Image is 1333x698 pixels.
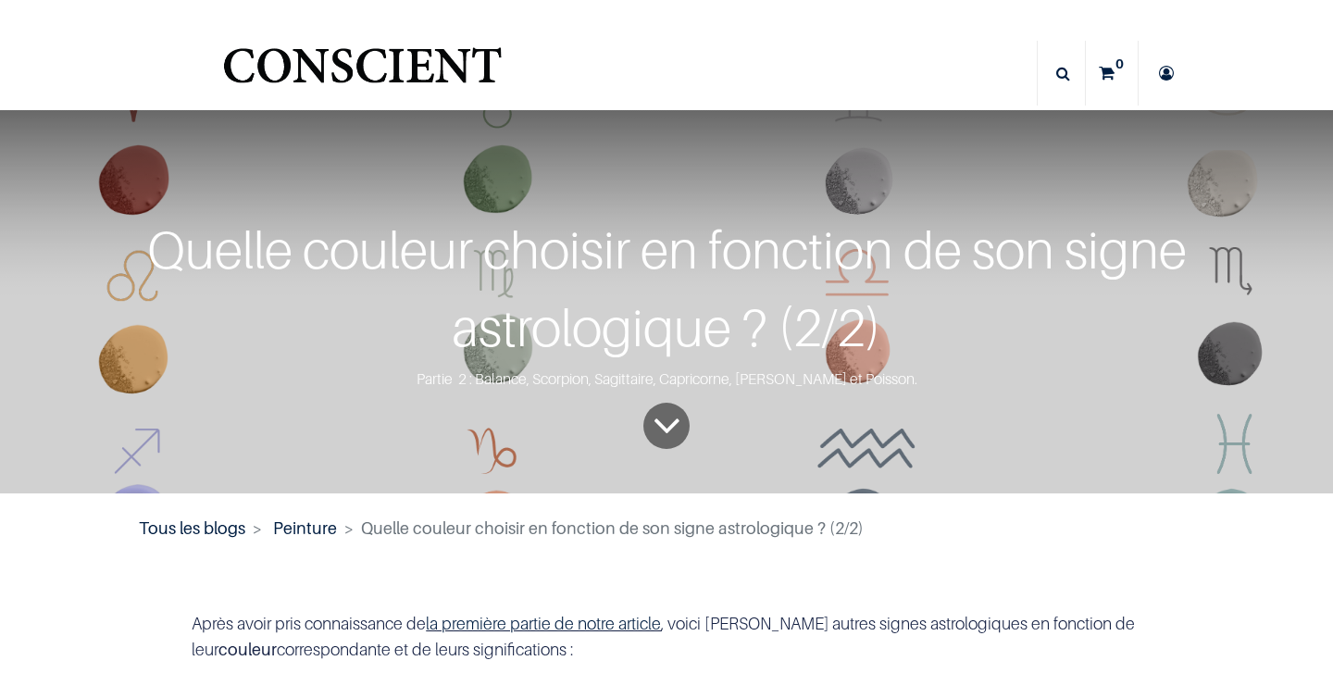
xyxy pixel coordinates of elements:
a: Peinture [273,518,337,538]
i: To blog content [653,388,681,464]
a: To blog content [643,403,690,449]
a: 0 [1086,41,1138,106]
a: Tous les blogs [139,518,245,538]
span: Quelle couleur choisir en fonction de son signe astrologique ? (2/2) [361,518,864,538]
a: la première partie de notre article [426,614,661,633]
img: Conscient [219,37,505,110]
nav: fil d'Ariane [139,516,1193,541]
a: Logo of Conscient [219,37,505,110]
b: couleur [218,640,277,659]
div: Quelle couleur choisir en fonction de son signe astrologique ? (2/2) [81,211,1252,367]
div: Partie 2 : Balance, Scorpion, Sagittaire, Capricorne, [PERSON_NAME] et Poisson. [81,367,1252,392]
span: Après avoir pris connaissance de , voici [PERSON_NAME] autres signes astrologiques en fonction de... [192,614,1135,659]
sup: 0 [1111,55,1128,73]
